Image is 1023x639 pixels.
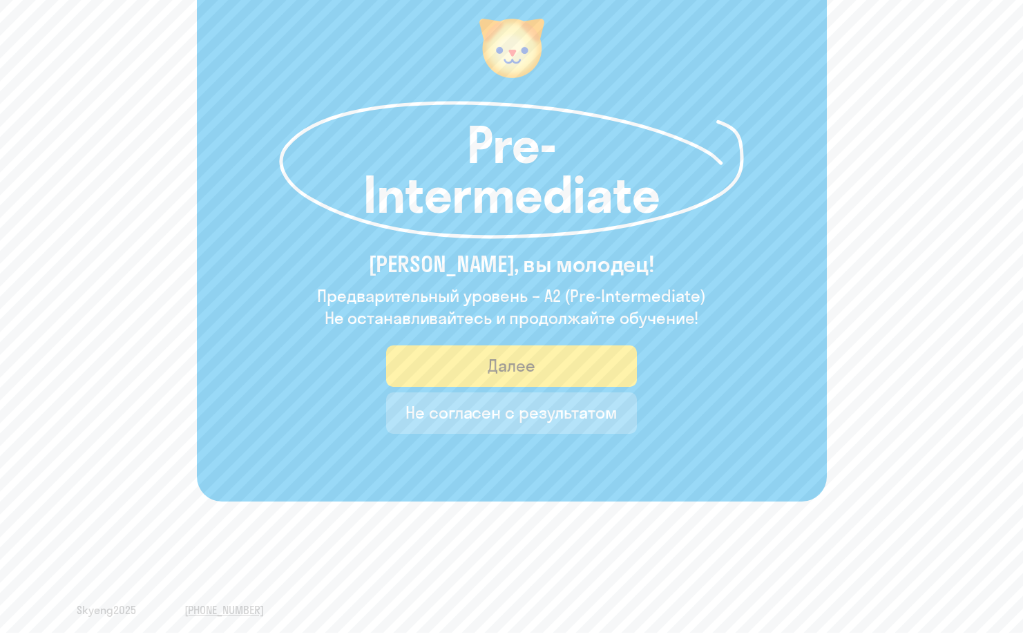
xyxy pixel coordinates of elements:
[353,120,671,220] h1: Pre-Intermediate
[317,307,705,329] h4: Не останавливайтесь и продолжайте обучение!
[317,285,705,307] h4: Предварительный уровень – A2 (Pre-Intermediate)
[317,250,705,278] h3: [PERSON_NAME], вы молодец!
[386,392,637,434] button: Не согласен с результатом
[405,401,618,423] div: Не согласен с результатом
[386,345,637,387] button: Далее
[77,602,136,618] span: Skyeng 2025
[488,354,535,376] div: Далее
[184,602,264,618] a: [PHONE_NUMBER]
[470,7,553,90] img: level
